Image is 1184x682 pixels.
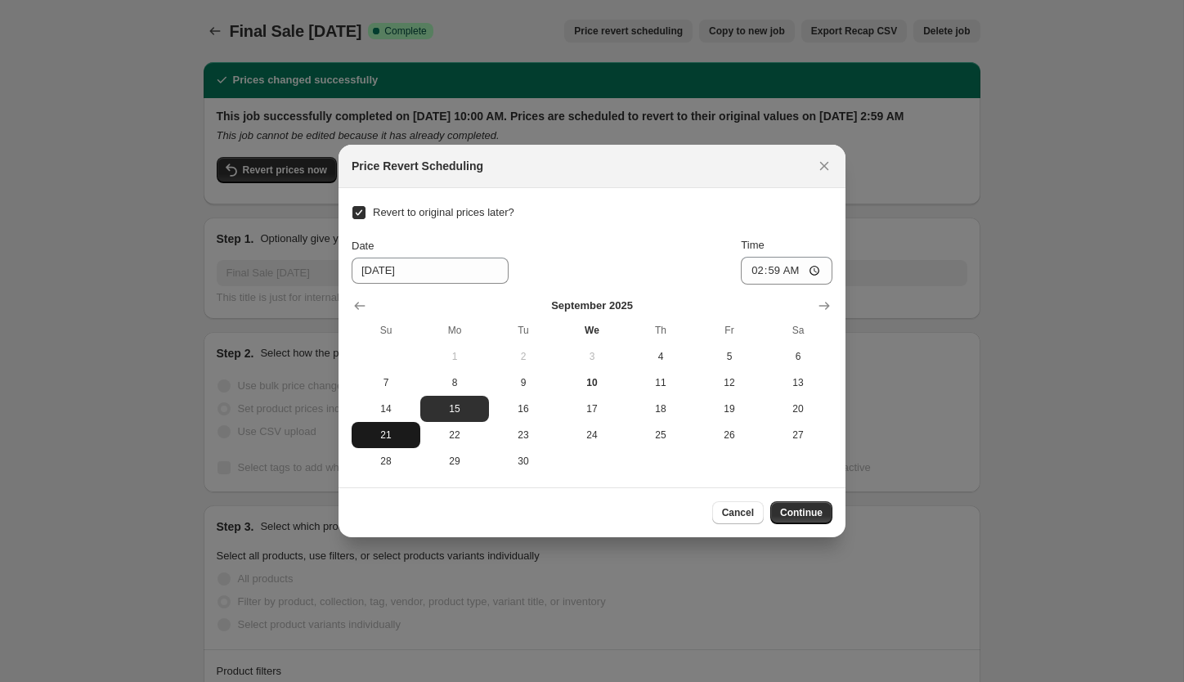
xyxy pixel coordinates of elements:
button: Tuesday September 30 2025 [489,448,558,474]
span: 18 [633,402,688,415]
span: Fr [702,324,757,337]
span: 11 [633,376,688,389]
button: Saturday September 20 2025 [764,396,832,422]
button: Monday September 15 2025 [420,396,489,422]
button: Tuesday September 2 2025 [489,343,558,370]
span: 4 [633,350,688,363]
th: Wednesday [558,317,626,343]
span: Time [741,239,764,251]
button: Saturday September 6 2025 [764,343,832,370]
button: Monday September 8 2025 [420,370,489,396]
input: 12:00 [741,257,832,285]
span: 27 [770,428,826,442]
button: Continue [770,501,832,524]
span: 7 [358,376,414,389]
button: Sunday September 21 2025 [352,422,420,448]
span: 1 [427,350,482,363]
span: Tu [496,324,551,337]
button: Show next month, October 2025 [813,294,836,317]
span: 20 [770,402,826,415]
span: Date [352,240,374,252]
th: Thursday [626,317,695,343]
span: 6 [770,350,826,363]
span: 15 [427,402,482,415]
span: 9 [496,376,551,389]
button: Sunday September 7 2025 [352,370,420,396]
th: Friday [695,317,764,343]
button: Tuesday September 9 2025 [489,370,558,396]
input: 9/10/2025 [352,258,509,284]
span: Continue [780,506,823,519]
button: Sunday September 28 2025 [352,448,420,474]
button: Tuesday September 16 2025 [489,396,558,422]
button: Monday September 29 2025 [420,448,489,474]
span: Sa [770,324,826,337]
span: 19 [702,402,757,415]
button: Today Wednesday September 10 2025 [558,370,626,396]
button: Friday September 26 2025 [695,422,764,448]
button: Thursday September 11 2025 [626,370,695,396]
span: Th [633,324,688,337]
span: Revert to original prices later? [373,206,514,218]
span: 2 [496,350,551,363]
span: 10 [564,376,620,389]
button: Thursday September 25 2025 [626,422,695,448]
span: 17 [564,402,620,415]
span: 5 [702,350,757,363]
span: 29 [427,455,482,468]
button: Monday September 1 2025 [420,343,489,370]
span: 25 [633,428,688,442]
button: Cancel [712,501,764,524]
h2: Price Revert Scheduling [352,158,483,174]
span: 14 [358,402,414,415]
span: 22 [427,428,482,442]
button: Saturday September 13 2025 [764,370,832,396]
span: 26 [702,428,757,442]
span: 3 [564,350,620,363]
button: Show previous month, August 2025 [348,294,371,317]
button: Friday September 19 2025 [695,396,764,422]
span: 8 [427,376,482,389]
span: 21 [358,428,414,442]
button: Wednesday September 3 2025 [558,343,626,370]
span: We [564,324,620,337]
span: 24 [564,428,620,442]
button: Friday September 12 2025 [695,370,764,396]
th: Monday [420,317,489,343]
button: Tuesday September 23 2025 [489,422,558,448]
button: Friday September 5 2025 [695,343,764,370]
th: Tuesday [489,317,558,343]
span: Cancel [722,506,754,519]
span: 30 [496,455,551,468]
span: 28 [358,455,414,468]
span: Mo [427,324,482,337]
button: Saturday September 27 2025 [764,422,832,448]
button: Monday September 22 2025 [420,422,489,448]
span: 16 [496,402,551,415]
th: Saturday [764,317,832,343]
button: Wednesday September 17 2025 [558,396,626,422]
span: Su [358,324,414,337]
th: Sunday [352,317,420,343]
button: Thursday September 4 2025 [626,343,695,370]
button: Wednesday September 24 2025 [558,422,626,448]
button: Close [813,155,836,177]
span: 13 [770,376,826,389]
button: Sunday September 14 2025 [352,396,420,422]
span: 12 [702,376,757,389]
button: Thursday September 18 2025 [626,396,695,422]
span: 23 [496,428,551,442]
